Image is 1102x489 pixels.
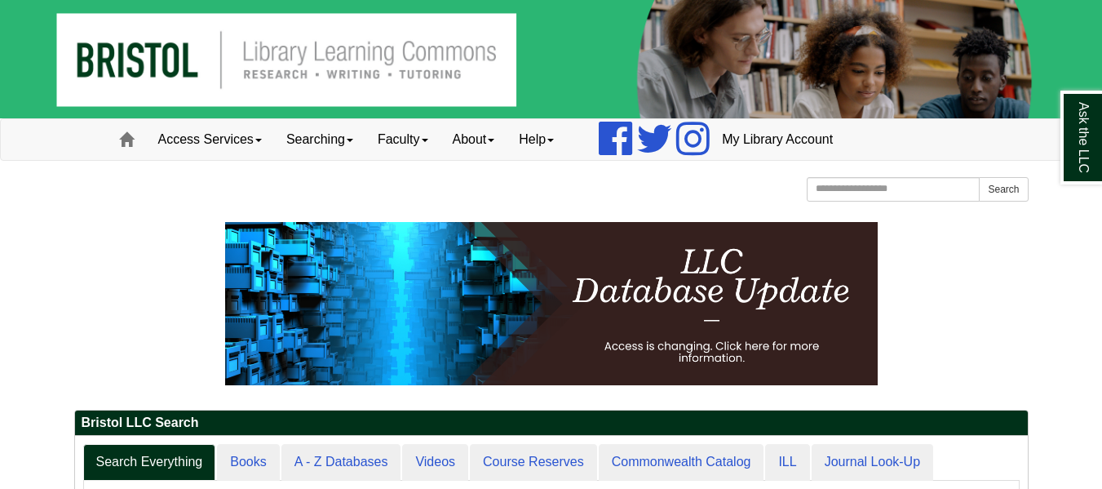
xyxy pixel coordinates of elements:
a: My Library Account [710,119,845,160]
a: Commonwealth Catalog [599,444,764,481]
a: Searching [274,119,365,160]
h2: Bristol LLC Search [75,411,1028,436]
img: HTML tutorial [225,222,878,385]
a: Help [507,119,566,160]
a: Search Everything [83,444,216,481]
a: Faculty [365,119,440,160]
a: Journal Look-Up [812,444,933,481]
a: Books [217,444,279,481]
a: Course Reserves [470,444,597,481]
button: Search [979,177,1028,202]
a: Videos [402,444,468,481]
a: Access Services [146,119,274,160]
a: A - Z Databases [281,444,401,481]
a: About [440,119,507,160]
a: ILL [765,444,809,481]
